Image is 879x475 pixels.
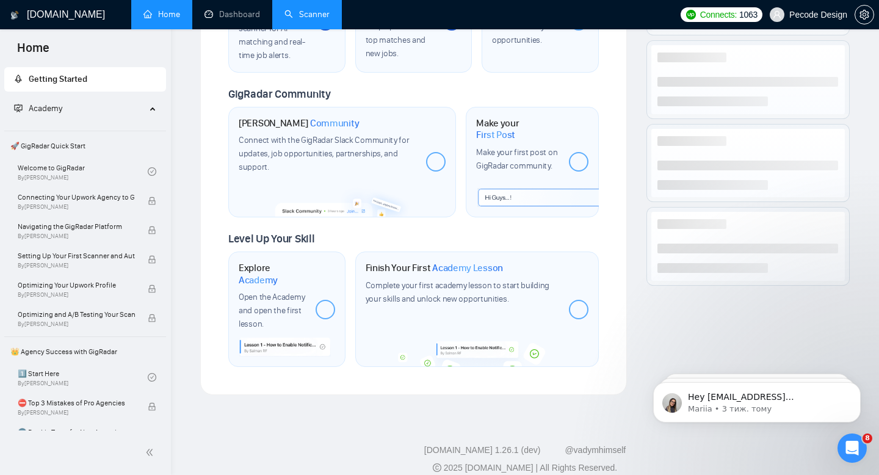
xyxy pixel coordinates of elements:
span: By [PERSON_NAME] [18,233,135,240]
img: logo [10,5,19,25]
span: Academy [239,274,278,286]
span: check-circle [148,373,156,382]
span: By [PERSON_NAME] [18,203,135,211]
span: 🌚 Rookie Traps for New Agencies [18,426,135,438]
span: Make your first post on GigRadar community. [476,147,557,171]
span: Complete your first academy lesson to start building your skills and unlock new opportunities. [366,280,549,304]
a: 1️⃣ Start HereBy[PERSON_NAME] [18,364,148,391]
a: @vadymhimself [565,445,626,455]
span: copyright [433,463,441,472]
span: Navigating the GigRadar Platform [18,220,135,233]
span: Level Up Your Skill [228,232,314,245]
h1: Explore [239,262,306,286]
span: Enable the scanner for AI matching and real-time job alerts. [239,10,305,60]
h1: [PERSON_NAME] [239,117,360,129]
span: lock [148,314,156,322]
span: check-circle [148,167,156,176]
span: lock [148,285,156,293]
span: 1063 [739,8,758,21]
img: upwork-logo.png [686,10,696,20]
span: fund-projection-screen [14,104,23,112]
span: GigRadar Community [228,87,331,101]
a: [DOMAIN_NAME] 1.26.1 (dev) [424,445,541,455]
span: Optimizing and A/B Testing Your Scanner for Better Results [18,308,135,321]
span: Academy Lesson [432,262,503,274]
span: Optimizing Your Upwork Profile [18,279,135,291]
span: Connects: [700,8,737,21]
span: By [PERSON_NAME] [18,409,135,416]
span: Community [310,117,360,129]
span: Open the Academy and open the first lesson. [239,292,305,329]
span: Keep updated on top matches and new jobs. [366,21,426,59]
span: Academy [29,103,62,114]
span: double-left [145,446,157,459]
span: By [PERSON_NAME] [18,291,135,299]
iframe: Intercom notifications повідомлення [635,357,879,442]
span: Connect with the GigRadar Slack Community for updates, job opportunities, partnerships, and support. [239,135,410,172]
span: 8 [863,433,872,443]
img: academy-bg.png [393,341,563,366]
span: By [PERSON_NAME] [18,262,135,269]
img: slackcommunity-bg.png [275,184,411,217]
span: user [773,10,781,19]
span: setting [855,10,874,20]
a: homeHome [143,9,180,20]
h1: Make your [476,117,559,141]
span: lock [148,255,156,264]
span: lock [148,226,156,234]
span: ⛔ Top 3 Mistakes of Pro Agencies [18,397,135,409]
li: Getting Started [4,67,166,92]
span: Setting Up Your First Scanner and Auto-Bidder [18,250,135,262]
span: 🚀 GigRadar Quick Start [5,134,165,158]
a: Welcome to GigRadarBy[PERSON_NAME] [18,158,148,185]
span: lock [148,402,156,411]
span: Home [7,39,59,65]
a: dashboardDashboard [204,9,260,20]
span: First Post [476,129,515,141]
span: rocket [14,74,23,83]
span: By [PERSON_NAME] [18,321,135,328]
div: 2025 [DOMAIN_NAME] | All Rights Reserved. [181,462,869,474]
h1: Finish Your First [366,262,503,274]
button: setting [855,5,874,24]
span: Connecting Your Upwork Agency to GigRadar [18,191,135,203]
a: setting [855,10,874,20]
iframe: Intercom live chat [837,433,867,463]
a: searchScanner [284,9,330,20]
span: 👑 Agency Success with GigRadar [5,339,165,364]
span: Getting Started [29,74,87,84]
span: Academy [14,103,62,114]
span: lock [148,197,156,205]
